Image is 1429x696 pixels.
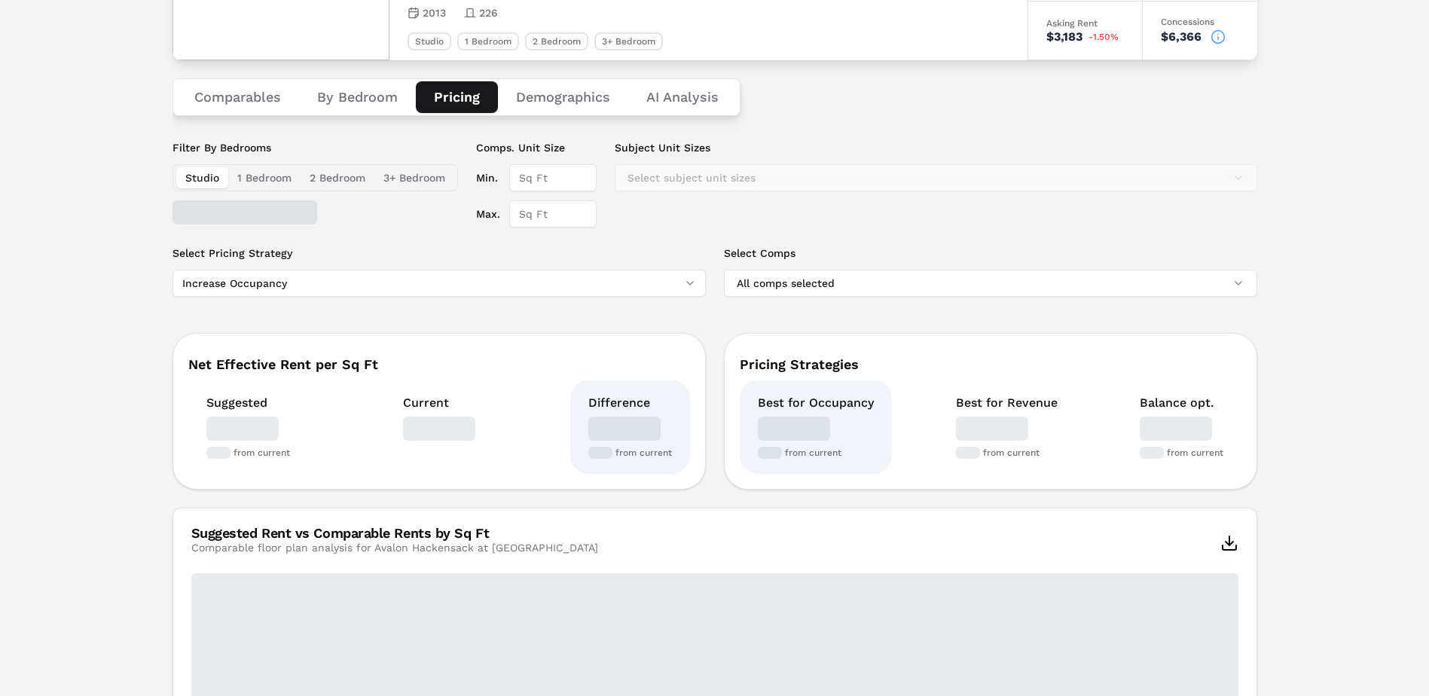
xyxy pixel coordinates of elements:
div: $6,366 [1161,31,1202,43]
div: Comparable floor plan analysis for Avalon Hackensack at [GEOGRAPHIC_DATA] [191,540,598,555]
div: from current [588,447,672,459]
div: from current [758,447,874,459]
div: 3+ Bedroom [594,32,663,50]
button: AI Analysis [628,81,737,113]
div: from current [956,447,1058,459]
label: Filter By Bedrooms [173,140,458,155]
button: 3+ Bedroom [374,167,454,188]
button: All comps selected [724,270,1257,297]
button: Pricing [416,81,498,113]
label: Select Pricing Strategy [173,246,706,261]
div: Difference [588,395,672,411]
div: Best for Occupancy [758,395,874,411]
div: 1 Bedroom [457,32,519,50]
div: Current [403,395,475,411]
button: Studio [176,167,228,188]
div: 2 Bedroom [525,32,588,50]
div: Best for Revenue [956,395,1058,411]
input: Sq Ft [509,164,597,191]
label: Comps. Unit Size [476,140,597,155]
div: Pricing Strategies [740,358,1241,371]
div: from current [206,447,290,459]
div: Suggested Rent vs Comparable Rents by Sq Ft [191,527,598,540]
span: -1.50% [1089,32,1119,41]
div: Asking Rent [1046,19,1124,28]
label: Subject Unit Sizes [615,140,1257,155]
label: Select Comps [724,246,1257,261]
div: Net Effective Rent per Sq Ft [188,358,690,371]
div: from current [1140,447,1223,459]
div: $3,183 [1046,31,1082,43]
button: 2 Bedroom [301,167,374,188]
label: Max. [476,200,500,227]
button: 1 Bedroom [228,167,301,188]
div: Studio [408,32,451,50]
button: By Bedroom [299,81,416,113]
input: Sq Ft [509,200,597,227]
div: Concessions [1161,17,1239,26]
button: Comparables [176,81,299,113]
span: 2013 [423,5,446,20]
div: Balance opt. [1140,395,1223,411]
span: 226 [479,5,498,20]
label: Min. [476,164,500,191]
button: Demographics [498,81,628,113]
div: Suggested [206,395,290,411]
